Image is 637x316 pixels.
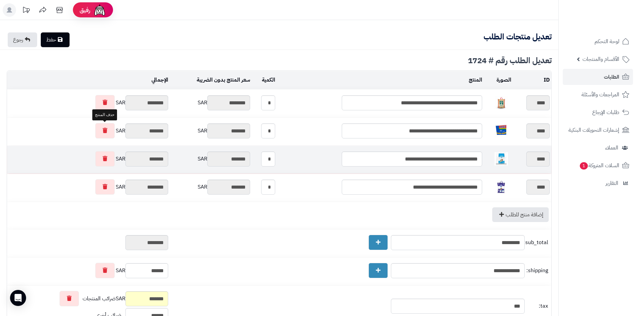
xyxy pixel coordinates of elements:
td: سعر المنتج بدون الضريبة [170,71,252,89]
a: التقارير [563,175,633,191]
a: حفظ [41,32,70,47]
img: 1747423447-Ar-40x40.jpg [495,180,508,194]
td: الإجمالي [7,71,170,89]
a: لوحة التحكم [563,33,633,49]
div: SAR [9,151,168,167]
span: shipping: [526,267,548,275]
div: SAR [172,151,250,167]
div: SAR [9,179,168,195]
span: لوحة التحكم [595,37,619,46]
span: السلات المتروكة [579,161,619,170]
img: 1747278697-pY401pvDpt1im0SzoiowhN6cXcPsCWtg-40x40.jpg [495,96,508,109]
a: إشعارات التحويلات البنكية [563,122,633,138]
td: المنتج [277,71,484,89]
span: رفيق [80,6,90,14]
span: tax: [526,302,548,310]
div: SAR [172,123,250,138]
span: المراجعات والأسئلة [581,90,619,99]
div: SAR [9,95,168,110]
div: Open Intercom Messenger [10,290,26,306]
span: الأقسام والمنتجات [582,55,619,64]
img: 1747422643-H9NtV8ZjzdFc2NGcwko8EIkc2J63vLRu-40x40.jpg [495,152,508,166]
div: حذف المنتج [92,109,117,120]
span: ضرائب المنتجات [83,295,116,303]
span: العملاء [605,143,618,152]
img: 1747283225-Screenshot%202025-05-15%20072245-40x40.jpg [495,124,508,137]
b: تعديل منتجات الطلب [484,31,552,43]
span: طلبات الإرجاع [592,108,619,117]
div: SAR [172,180,250,195]
img: ai-face.png [93,3,106,17]
span: إشعارات التحويلات البنكية [568,125,619,135]
a: السلات المتروكة1 [563,157,633,174]
div: SAR [9,123,168,138]
a: العملاء [563,140,633,156]
div: SAR [9,291,168,306]
a: رجوع [8,32,37,47]
span: التقارير [606,179,618,188]
a: الطلبات [563,69,633,85]
div: SAR [172,95,250,110]
span: sub_total: [526,239,548,246]
div: تعديل الطلب رقم # 1724 [7,57,552,65]
a: المراجعات والأسئلة [563,87,633,103]
a: تحديثات المنصة [18,3,34,18]
span: 1 [579,162,588,170]
span: الطلبات [604,72,619,82]
div: SAR [9,263,168,278]
img: logo-2.png [592,13,631,27]
td: الكمية [252,71,277,89]
a: إضافة منتج للطلب [492,207,549,222]
td: الصورة [484,71,513,89]
a: طلبات الإرجاع [563,104,633,120]
td: ID [513,71,551,89]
